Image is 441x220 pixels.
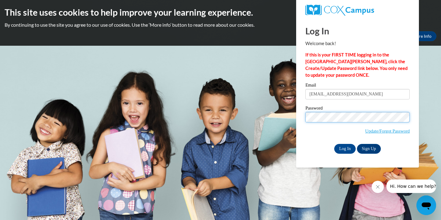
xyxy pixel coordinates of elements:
iframe: Button to launch messaging window [416,195,436,215]
h2: This site uses cookies to help improve your learning experience. [5,6,436,18]
label: Password [305,106,410,112]
label: Email [305,83,410,89]
a: Update/Forgot Password [365,129,410,133]
h1: Log In [305,25,410,37]
a: More Info [408,31,436,41]
a: COX Campus [305,5,410,16]
img: COX Campus [305,5,374,16]
input: Log In [334,144,356,154]
p: Welcome back! [305,40,410,47]
a: Sign Up [357,144,381,154]
iframe: Close message [372,181,384,193]
p: By continuing to use the site you agree to our use of cookies. Use the ‘More info’ button to read... [5,21,436,28]
strong: If this is your FIRST TIME logging in to the [GEOGRAPHIC_DATA][PERSON_NAME], click the Create/Upd... [305,52,408,78]
iframe: Message from company [386,179,436,193]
